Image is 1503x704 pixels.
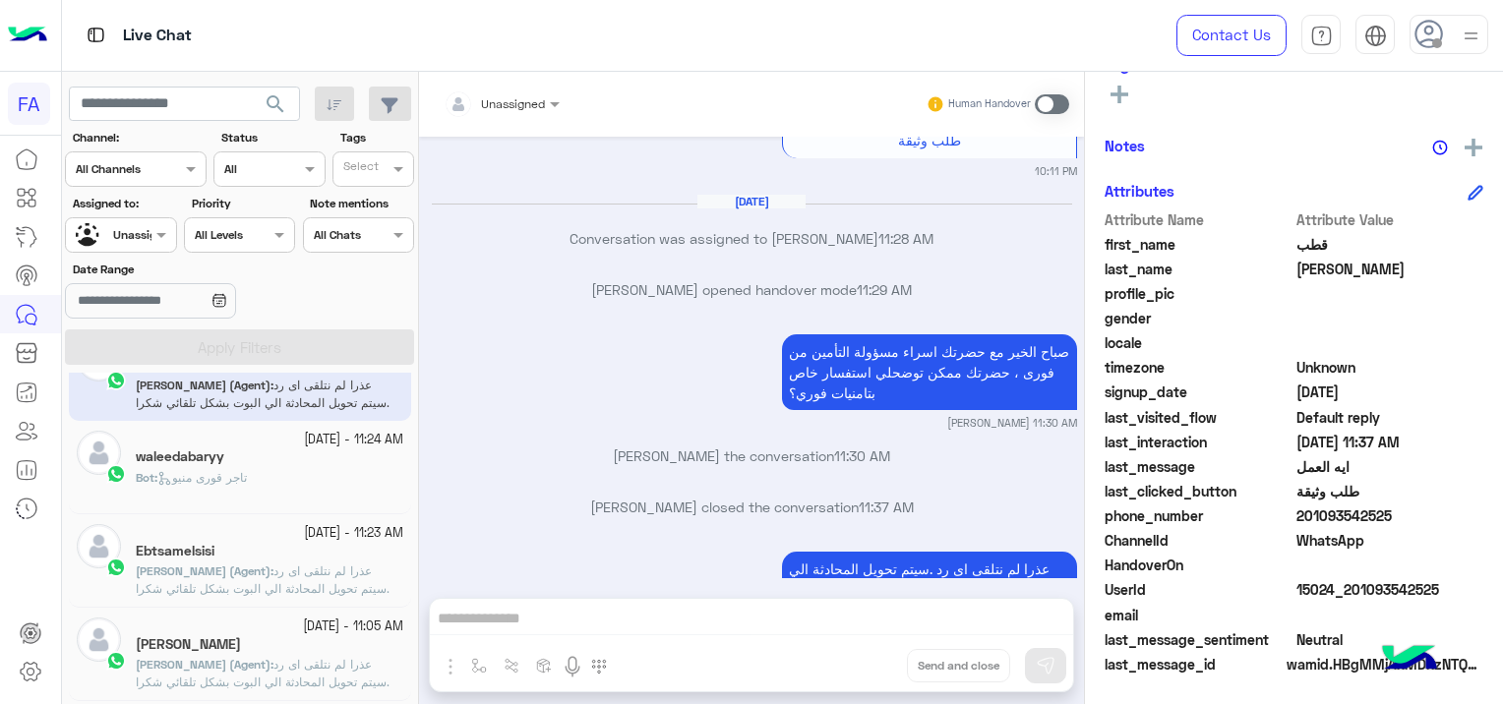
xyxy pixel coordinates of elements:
p: Live Chat [123,23,192,49]
span: 11:30 AM [834,447,890,464]
span: Unknown [1296,357,1484,378]
span: email [1105,605,1293,625]
span: last_clicked_button [1105,481,1293,501]
span: last_visited_flow [1105,407,1293,428]
span: 201093542525 [1296,505,1484,526]
span: locale [1105,332,1293,353]
a: Contact Us [1176,15,1287,56]
span: ايه العمل [1296,456,1484,477]
img: hulul-logo.png [1375,625,1444,694]
img: tab [84,23,108,47]
span: last_message_sentiment [1105,629,1293,650]
button: Apply Filters [65,329,414,365]
label: Note mentions [310,195,411,212]
label: Channel: [73,129,205,147]
div: FA [8,83,50,125]
img: add [1465,139,1482,156]
span: قطب [1296,234,1484,255]
button: Send and close [907,649,1010,682]
label: Assigned to: [73,195,174,212]
h6: Notes [1105,137,1145,154]
span: last_name [1105,259,1293,279]
label: Tags [340,129,412,147]
span: null [1296,308,1484,328]
small: [DATE] - 11:23 AM [304,524,403,543]
span: [PERSON_NAME] (Agent) [136,657,271,672]
label: Priority [192,195,293,212]
p: [PERSON_NAME] closed the conversation [427,497,1077,517]
b: : [136,563,273,578]
img: defaultAdmin.png [77,524,121,568]
span: Bot [136,470,154,485]
img: defaultAdmin.png [77,431,121,475]
img: tab [1310,25,1333,47]
span: 2025-09-25T08:37:10.204Z [1296,432,1484,452]
span: timezone [1105,357,1293,378]
span: HandoverOn [1105,555,1293,575]
p: 25/9/2025, 11:37 AM [782,552,1077,627]
label: Date Range [73,261,293,278]
span: ChannelId [1105,530,1293,551]
span: 2025-09-24T18:59:47.673Z [1296,381,1484,402]
span: wamid.HBgMMjAxMDkzNTQyNTI1FQIAEhggQUM3RENENDA2MTBCQ0M3QUYzNDY5RTJDNjYzNzU4RTUA [1287,654,1483,675]
small: [PERSON_NAME] 11:30 AM [947,415,1077,431]
span: search [264,92,287,116]
span: 0 [1296,629,1484,650]
span: Attribute Value [1296,209,1484,230]
span: 15024_201093542525 [1296,579,1484,600]
span: signup_date [1105,381,1293,402]
img: WhatsApp [106,557,126,577]
span: null [1296,605,1484,625]
img: tab [1364,25,1387,47]
p: 25/9/2025, 11:30 AM [782,334,1077,410]
label: Status [221,129,323,147]
h5: Somaia Hanafi [136,636,241,653]
small: Human Handover [948,96,1031,112]
small: 10:11 PM [1035,163,1077,179]
p: [PERSON_NAME] opened handover mode [427,279,1077,300]
small: [DATE] - 11:24 AM [304,431,403,449]
span: Attribute Name [1105,209,1293,230]
span: Default reply [1296,407,1484,428]
div: Select [340,157,379,180]
span: last_interaction [1105,432,1293,452]
span: [PERSON_NAME] (Agent) [136,563,271,578]
h5: Ebtsamelsisi [136,543,214,559]
span: phone_number [1105,505,1293,526]
img: WhatsApp [106,651,126,671]
p: [PERSON_NAME] the conversation [427,445,1077,466]
span: UserId [1105,579,1293,600]
b: : [136,657,273,672]
span: null [1296,332,1484,353]
span: عبد الستار [1296,259,1484,279]
span: طلب وثيقة [898,132,961,148]
span: null [1296,555,1484,575]
h5: waleedabaryy [136,448,224,465]
img: profile [1459,24,1483,48]
img: defaultAdmin.png [77,617,121,662]
span: طلب وثيقة [1296,481,1484,501]
h6: [DATE] [697,195,806,208]
span: gender [1105,308,1293,328]
span: 11:37 AM [859,499,914,515]
span: last_message [1105,456,1293,477]
img: notes [1432,140,1448,155]
span: 11:28 AM [878,230,933,247]
span: عذرا لم نتلقى اى رد .سيتم تحويل المحادثة الي البوت بشكل تلقائي شكرا لتواصلك بفوري للوساطة التأمينية [136,563,390,614]
button: search [252,87,300,129]
span: 2 [1296,530,1484,551]
img: WhatsApp [106,464,126,484]
span: profile_pic [1105,283,1293,304]
a: tab [1301,15,1341,56]
span: first_name [1105,234,1293,255]
h6: Attributes [1105,182,1174,200]
span: Unassigned [481,96,545,111]
small: [DATE] - 11:05 AM [303,617,403,636]
b: : [136,470,157,485]
span: 11:29 AM [857,281,912,298]
span: last_message_id [1105,654,1283,675]
p: Conversation was assigned to [PERSON_NAME] [427,228,1077,249]
span: تاجر قورى منيو [157,470,247,485]
img: Logo [8,15,47,56]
